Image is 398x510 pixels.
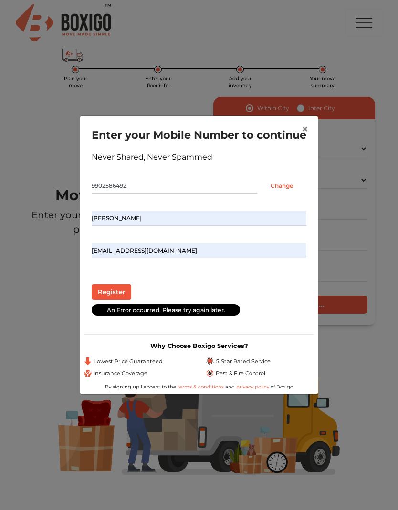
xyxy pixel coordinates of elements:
input: Mobile No [92,178,257,194]
span: × [302,122,308,136]
input: Change [257,178,307,194]
button: Close [294,116,316,143]
a: privacy policy [235,384,271,390]
div: An Error occurred, Please try again later. [92,304,240,316]
input: Register [92,284,131,300]
div: Never Shared, Never Spammed [92,152,306,163]
h1: Enter your Mobile Number to continue [92,127,306,143]
span: Insurance Coverage [94,369,147,377]
span: 5 Star Rated Service [216,357,271,366]
h3: Why Choose Boxigo Services? [84,342,314,349]
input: Email Id [92,243,306,258]
span: Pest & Fire Control [216,369,265,377]
a: terms & conditions [178,384,225,390]
div: By signing up I accept to the and of Boxigo [84,383,314,390]
input: Your Name [92,211,306,226]
span: Lowest Price Guaranteed [94,357,163,366]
